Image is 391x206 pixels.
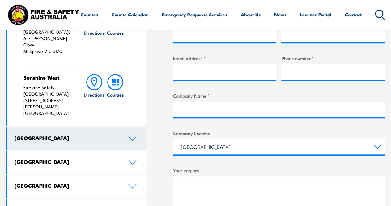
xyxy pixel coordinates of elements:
[300,7,331,22] a: Learner Portal
[345,7,362,22] a: Contact
[84,74,105,116] a: Directions
[162,7,227,22] a: Emergency Response Services
[15,182,119,189] h4: [GEOGRAPHIC_DATA]
[15,134,119,141] h4: [GEOGRAPHIC_DATA]
[173,167,385,174] label: Your enquiry
[23,84,72,116] p: Fire and Safety [GEOGRAPHIC_DATA] [STREET_ADDRESS][PERSON_NAME] [GEOGRAPHIC_DATA]
[274,7,286,22] a: News
[241,7,261,22] a: About Us
[7,127,146,150] a: [GEOGRAPHIC_DATA]
[173,129,385,137] label: Company Located
[107,91,124,98] h6: Courses
[84,29,105,36] h6: Directions
[7,151,146,174] a: [GEOGRAPHIC_DATA]
[112,7,148,22] a: Course Calendar
[281,55,385,62] label: Phone number
[105,12,126,55] a: Courses
[84,12,105,55] a: Directions
[15,158,119,165] h4: [GEOGRAPHIC_DATA]
[23,74,72,81] h4: Sunshine West
[23,22,72,55] p: Fire & Safety [GEOGRAPHIC_DATA]: 6-7 [PERSON_NAME] Close Mulgrave VIC 3170
[105,74,126,116] a: Courses
[107,29,124,36] h6: Courses
[7,175,146,198] a: [GEOGRAPHIC_DATA]
[81,7,98,22] a: Courses
[173,92,385,99] label: Company Name
[84,91,105,98] h6: Directions
[173,55,277,62] label: Email address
